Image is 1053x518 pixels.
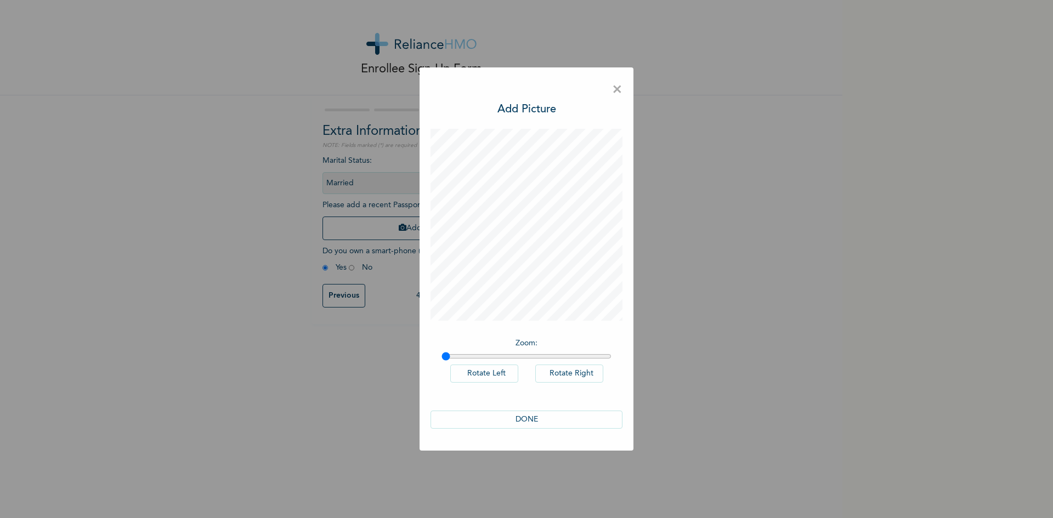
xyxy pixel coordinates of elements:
button: DONE [431,411,622,429]
span: × [612,78,622,101]
button: Rotate Right [535,365,603,383]
h3: Add Picture [497,101,556,118]
span: Please add a recent Passport Photograph [322,201,520,246]
button: Rotate Left [450,365,518,383]
p: Zoom : [441,338,612,349]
